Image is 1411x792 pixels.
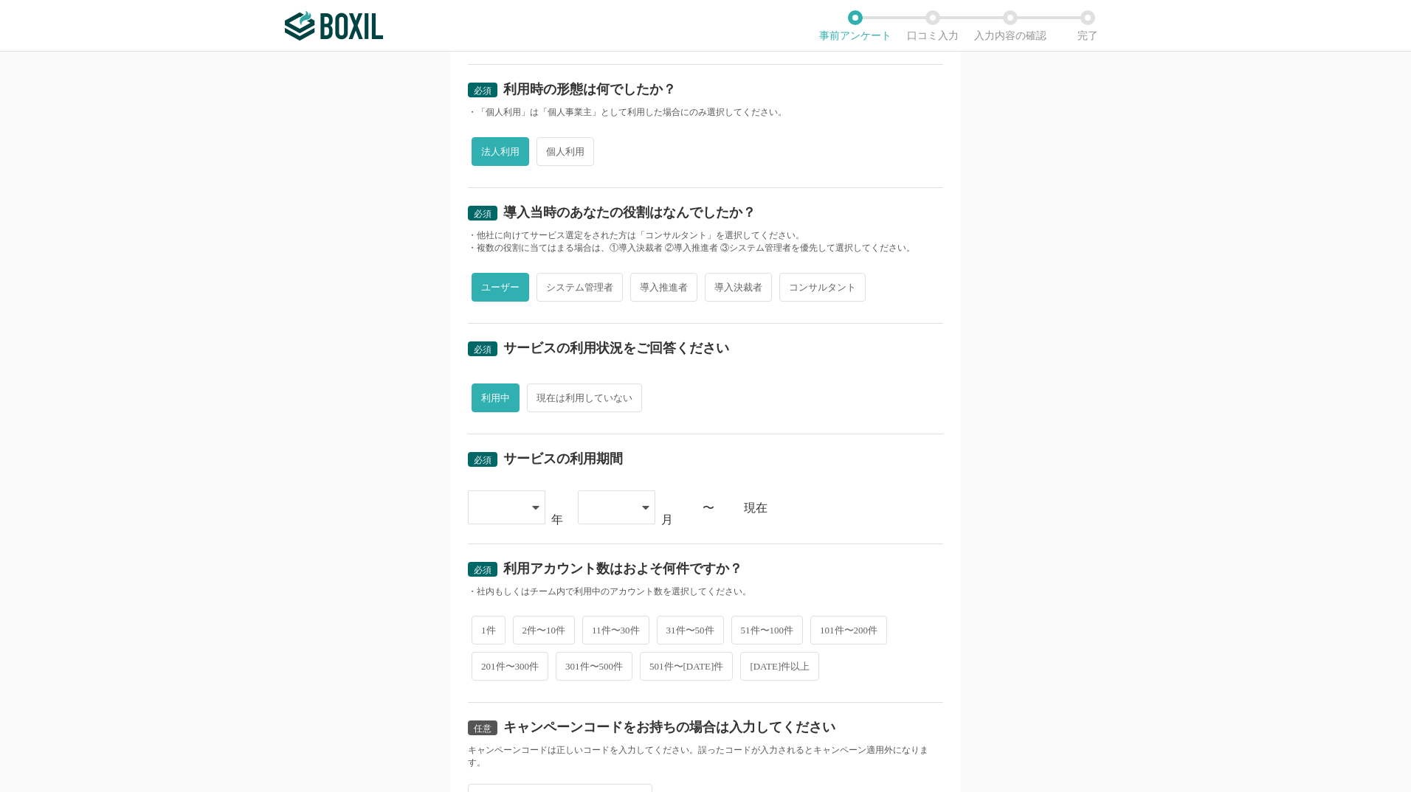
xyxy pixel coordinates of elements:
li: 事前アンケート [816,10,894,41]
div: ・複数の役割に当てはまる場合は、①導入決裁者 ②導入推進者 ③システム管理者を優先して選択してください。 [468,242,943,254]
span: 1件 [472,616,506,645]
span: 個人利用 [537,137,594,166]
span: 利用中 [472,383,520,412]
div: サービスの利用期間 [503,452,623,465]
span: 必須 [474,455,491,465]
div: 導入当時のあなたの役割はなんでしたか？ [503,206,756,219]
div: 利用時の形態は何でしたか？ [503,83,676,96]
span: 201件〜300件 [472,652,548,681]
span: コンサルタント [779,273,866,302]
span: 必須 [474,344,491,355]
span: 必須 [474,209,491,219]
li: 完了 [1049,10,1126,41]
div: ・「個人利用」は「個人事業主」として利用した場合にのみ選択してください。 [468,106,943,119]
div: サービスの利用状況をご回答ください [503,341,729,355]
div: 年 [551,514,563,526]
span: 301件〜500件 [556,652,632,681]
div: 利用アカウント数はおよそ何件ですか？ [503,562,742,575]
span: 法人利用 [472,137,529,166]
div: 月 [661,514,673,526]
span: 導入決裁者 [705,273,772,302]
span: [DATE]件以上 [740,652,819,681]
img: ボクシルSaaS_ロゴ [285,11,383,41]
span: 2件〜10件 [513,616,576,645]
div: 〜 [703,502,714,514]
span: 501件〜[DATE]件 [640,652,733,681]
span: 必須 [474,565,491,575]
span: 51件〜100件 [731,616,804,645]
span: 31件〜50件 [657,616,724,645]
span: 101件〜200件 [810,616,887,645]
span: 導入推進者 [630,273,697,302]
div: 現在 [744,502,943,514]
span: 11件〜30件 [582,616,649,645]
div: ・社内もしくはチーム内で利用中のアカウント数を選択してください。 [468,586,943,598]
li: 入力内容の確認 [971,10,1049,41]
span: ユーザー [472,273,529,302]
span: システム管理者 [537,273,623,302]
span: 必須 [474,86,491,96]
span: 任意 [474,723,491,734]
li: 口コミ入力 [894,10,971,41]
div: キャンペーンコードをお持ちの場合は入力してください [503,720,835,734]
span: 現在は利用していない [527,383,642,412]
div: キャンペーンコードは正しいコードを入力してください。誤ったコードが入力されるとキャンペーン適用外になります。 [468,744,943,769]
div: ・他社に向けてサービス選定をされた方は「コンサルタント」を選択してください。 [468,229,943,242]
